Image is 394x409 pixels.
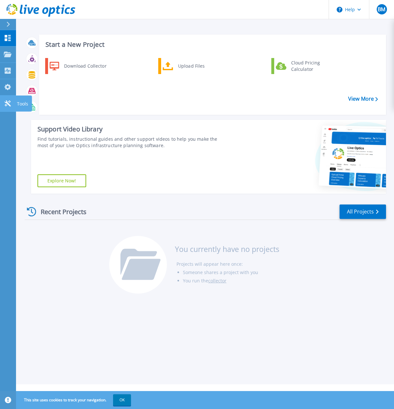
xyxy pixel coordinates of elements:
[176,260,279,268] li: Projects will appear here once:
[183,268,279,277] li: Someone shares a project with you
[113,394,131,406] button: OK
[45,41,378,48] h3: Start a New Project
[208,278,226,284] a: collector
[288,60,335,72] div: Cloud Pricing Calculator
[175,60,222,72] div: Upload Files
[175,246,279,253] h3: You currently have no projects
[17,96,28,112] p: Tools
[37,125,222,133] div: Support Video Library
[37,136,222,149] div: Find tutorials, instructional guides and other support videos to help you make the most of your L...
[61,60,109,72] div: Download Collector
[37,174,86,187] a: Explore Now!
[45,58,111,74] a: Download Collector
[158,58,224,74] a: Upload Files
[18,394,131,406] span: This site uses cookies to track your navigation.
[348,96,378,102] a: View More
[340,204,386,219] a: All Projects
[378,7,385,12] span: BM
[271,58,337,74] a: Cloud Pricing Calculator
[183,277,279,285] li: You run the
[25,204,95,220] div: Recent Projects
